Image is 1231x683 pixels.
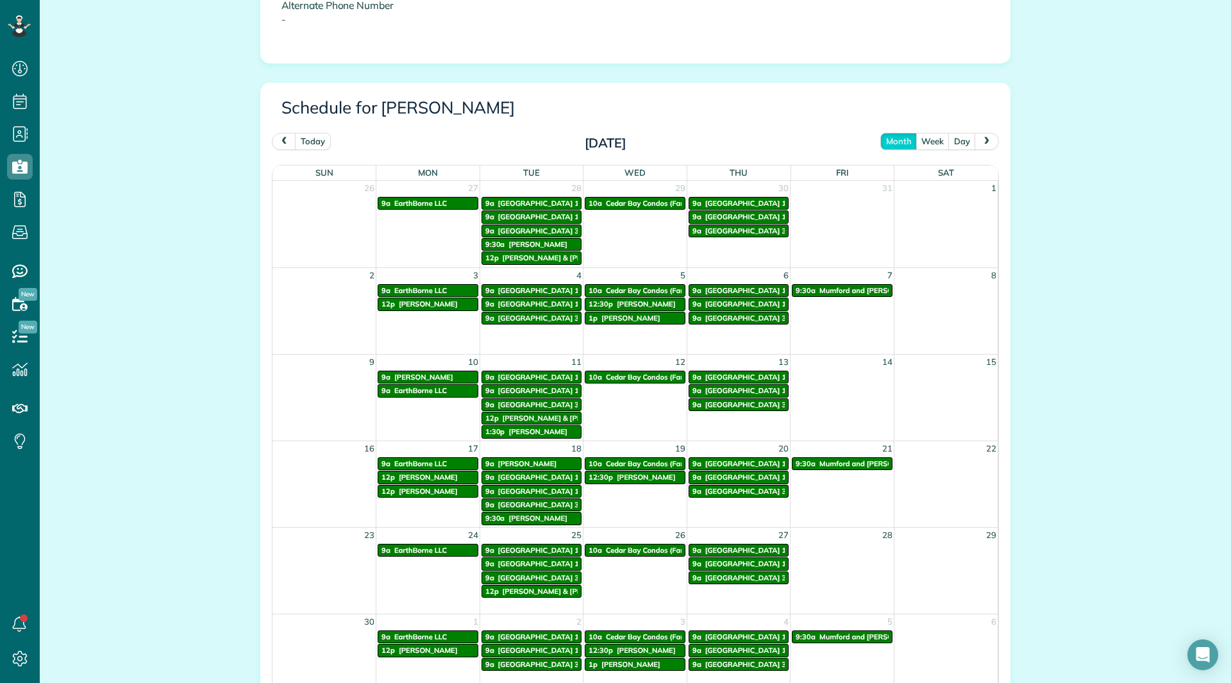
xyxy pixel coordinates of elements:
span: [GEOGRAPHIC_DATA] 3 [705,226,786,235]
a: 12p [PERSON_NAME] & [PERSON_NAME] [482,585,582,598]
span: [GEOGRAPHIC_DATA] 16 [705,299,791,308]
span: 28 [570,181,583,196]
span: [GEOGRAPHIC_DATA] 16 [498,212,583,221]
a: 9a EarthBorne LLC [378,284,478,297]
a: 9a [GEOGRAPHIC_DATA] 1 [689,371,789,384]
span: 12p [381,646,395,655]
span: 10 [467,355,480,369]
span: 9a [692,573,701,582]
span: 9a [485,646,494,655]
span: 9a [692,373,701,382]
span: 10a [589,632,602,641]
button: day [948,133,976,150]
span: 28 [881,528,894,543]
span: Mumford and [PERSON_NAME] Concrete [819,632,957,641]
span: 31 [881,181,894,196]
span: 5 [886,614,894,629]
span: Tue [523,167,540,178]
span: 10a [589,459,602,468]
span: [PERSON_NAME] [617,473,676,482]
span: [PERSON_NAME] [508,514,567,523]
span: [GEOGRAPHIC_DATA] 3 [498,400,579,409]
span: [GEOGRAPHIC_DATA] 16 [705,386,791,395]
span: 9a [692,286,701,295]
span: 9a [692,386,701,395]
span: 9a [485,212,494,221]
span: 9a [692,473,701,482]
a: 10a Cedar Bay Condos (Far Left New Bld)) [585,457,685,470]
span: Cedar Bay Condos (Far Left New Bld)) [606,286,733,295]
span: 15 [985,355,998,369]
a: 12p [PERSON_NAME] & [PERSON_NAME] [482,412,582,425]
span: [GEOGRAPHIC_DATA] 16 [498,646,583,655]
a: 12p [PERSON_NAME] [378,485,478,498]
span: 27 [777,528,790,543]
span: 1:30p [485,427,505,436]
a: 9a [GEOGRAPHIC_DATA] 3 [482,312,582,325]
span: [PERSON_NAME] & [PERSON_NAME] [502,587,628,596]
span: [GEOGRAPHIC_DATA] 1 [705,373,786,382]
span: 29 [674,181,687,196]
span: 22 [985,441,998,456]
span: [PERSON_NAME] [399,299,458,308]
span: 17 [467,441,480,456]
span: 9a [485,400,494,409]
span: 9a [692,459,701,468]
h2: [DATE] [525,136,685,150]
span: 12p [381,473,395,482]
span: [GEOGRAPHIC_DATA] 3 [498,660,579,669]
span: [PERSON_NAME] [617,646,676,655]
span: 9a [692,546,701,555]
button: week [916,133,950,150]
span: 30 [363,614,376,629]
span: [PERSON_NAME] [394,373,453,382]
span: [GEOGRAPHIC_DATA] 3 [705,660,786,669]
a: 9a [GEOGRAPHIC_DATA] 1 [689,544,789,557]
h3: Schedule for [PERSON_NAME] [281,99,989,117]
span: New [19,321,37,333]
span: 9a [485,286,494,295]
span: 26 [363,181,376,196]
span: 4 [575,268,583,283]
span: 9a [485,546,494,555]
span: 21 [881,441,894,456]
a: 1p [PERSON_NAME] [585,312,685,325]
a: 12p [PERSON_NAME] & [PERSON_NAME] [482,251,582,264]
span: 9a [692,559,701,568]
span: [GEOGRAPHIC_DATA] 1 [498,632,579,641]
a: 9a EarthBorne LLC [378,544,478,557]
span: [GEOGRAPHIC_DATA] 1 [705,286,786,295]
a: 1:30p [PERSON_NAME] [482,425,582,438]
span: [PERSON_NAME] & [PERSON_NAME] [502,414,628,423]
a: 12:30p [PERSON_NAME] [585,471,685,484]
span: Cedar Bay Condos (Far Left New Bld)) [606,459,733,468]
a: 9a EarthBorne LLC [378,457,478,470]
span: Mumford and [PERSON_NAME] Concrete [819,459,957,468]
span: 9a [485,314,494,323]
span: 9a [485,632,494,641]
a: 9a [GEOGRAPHIC_DATA] 1 [482,471,582,484]
span: 2 [575,614,583,629]
span: [GEOGRAPHIC_DATA] 1 [498,286,579,295]
span: 7 [886,268,894,283]
a: 9a [GEOGRAPHIC_DATA] 3 [482,224,582,237]
span: EarthBorne LLC [394,459,447,468]
span: 9a [381,373,390,382]
span: 9a [692,299,701,308]
span: 27 [467,181,480,196]
span: 9a [692,487,701,496]
span: 9a [485,487,494,496]
span: EarthBorne LLC [394,199,447,208]
span: [GEOGRAPHIC_DATA] 3 [498,573,579,582]
span: 19 [674,441,687,456]
span: [GEOGRAPHIC_DATA] 3 [705,487,786,496]
span: 9a [485,559,494,568]
span: 3 [679,614,687,629]
a: 9a [PERSON_NAME] [482,457,582,470]
a: 10a Cedar Bay Condos (Far Left New Bld)) [585,197,685,210]
span: 9a [692,212,701,221]
span: [GEOGRAPHIC_DATA] 3 [498,500,579,509]
a: 9a [GEOGRAPHIC_DATA] 1 [482,371,582,384]
span: 9a [485,299,494,308]
span: 5 [679,268,687,283]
